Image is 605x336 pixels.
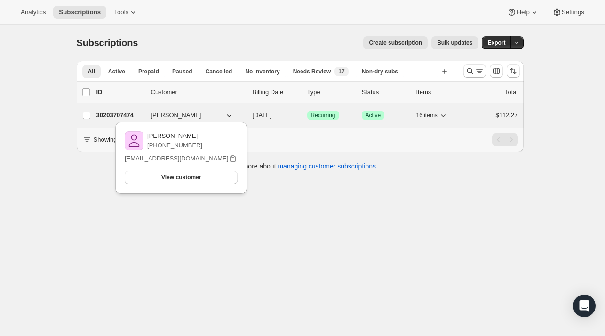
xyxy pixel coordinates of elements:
span: [DATE] [253,112,272,119]
button: Export [482,36,511,49]
span: 16 items [416,112,438,119]
button: Customize table column order and visibility [490,64,503,78]
span: No inventory [245,68,279,75]
button: Tools [108,6,143,19]
div: IDCustomerBilling DateTypeStatusItemsTotal [96,88,518,97]
p: ID [96,88,143,97]
p: Billing Date [253,88,300,97]
span: Cancelled [206,68,232,75]
span: Analytics [21,8,46,16]
span: Tools [114,8,128,16]
nav: Pagination [492,133,518,146]
p: Customer [151,88,245,97]
div: Items [416,88,463,97]
button: Settings [547,6,590,19]
button: Create subscription [363,36,428,49]
div: Open Intercom Messenger [573,295,596,317]
span: Bulk updates [437,39,472,47]
button: Help [502,6,544,19]
span: Recurring [311,112,335,119]
span: Help [517,8,529,16]
button: Search and filter results [463,64,486,78]
span: Export [487,39,505,47]
div: 30203707474[PERSON_NAME][DATE]SuccessRecurringSuccessActive16 items$112.27 [96,109,518,122]
button: [PERSON_NAME] [145,108,239,123]
p: Total [505,88,517,97]
button: Sort the results [507,64,520,78]
span: Subscriptions [59,8,101,16]
p: Status [362,88,409,97]
p: 30203707474 [96,111,143,120]
span: Paused [172,68,192,75]
span: Prepaid [138,68,159,75]
button: Subscriptions [53,6,106,19]
span: All [88,68,95,75]
button: Analytics [15,6,51,19]
span: Create subscription [369,39,422,47]
span: Active [108,68,125,75]
p: Showing 1 to 1 of 1 [94,135,146,144]
p: [PERSON_NAME] [147,131,202,141]
img: variant image [125,131,143,150]
button: 16 items [416,109,448,122]
span: Active [366,112,381,119]
button: View customer [125,171,238,184]
p: Learn more about [224,161,376,171]
span: [PERSON_NAME] [151,111,201,120]
div: Type [307,88,354,97]
p: [EMAIL_ADDRESS][DOMAIN_NAME] [125,154,228,163]
span: Non-dry subs [362,68,398,75]
span: $112.27 [496,112,518,119]
span: View customer [161,174,201,181]
button: Create new view [437,65,452,78]
span: 17 [338,68,344,75]
a: managing customer subscriptions [278,162,376,170]
button: Bulk updates [431,36,478,49]
span: Needs Review [293,68,331,75]
p: [PHONE_NUMBER] [147,141,202,150]
span: Settings [562,8,584,16]
span: Subscriptions [77,38,138,48]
